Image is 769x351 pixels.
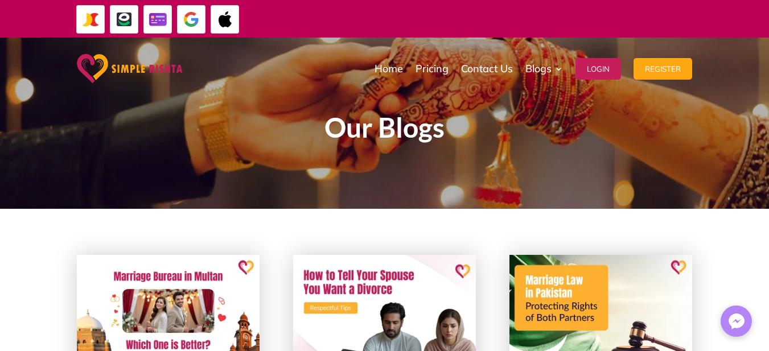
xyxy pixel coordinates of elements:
button: Register [634,58,692,80]
a: Home [375,40,403,97]
button: Login [575,58,621,80]
a: Login [575,40,621,97]
img: Messenger [725,310,748,333]
a: Contact Us [461,40,513,97]
a: Pricing [416,40,449,97]
a: Blogs [525,40,563,97]
h1: Our Blogs [77,114,692,147]
a: Register [634,40,692,97]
